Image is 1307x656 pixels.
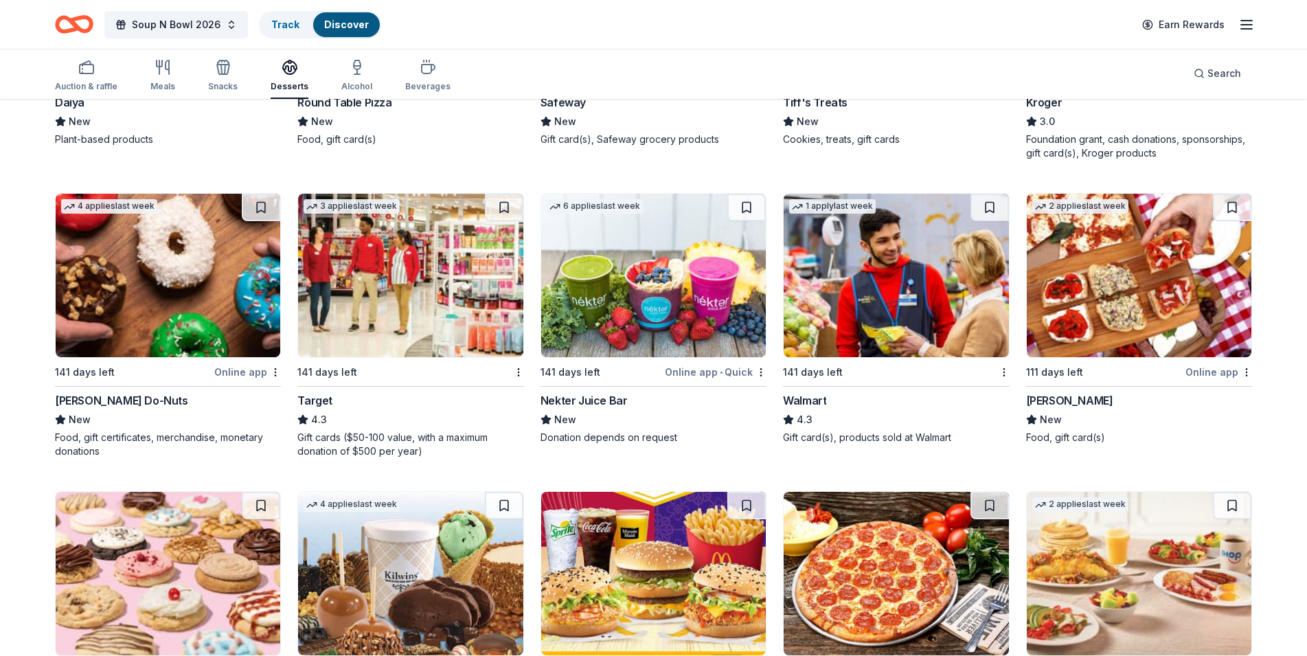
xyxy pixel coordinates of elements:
[61,199,157,214] div: 4 applies last week
[214,363,281,381] div: Online app
[405,54,451,99] button: Beverages
[298,492,523,655] img: Image for Kilwins
[55,133,281,146] div: Plant-based products
[55,8,93,41] a: Home
[259,11,381,38] button: TrackDiscover
[298,194,523,357] img: Image for Target
[150,81,175,92] div: Meals
[341,81,372,92] div: Alcohol
[297,133,523,146] div: Food, gift card(s)
[55,54,117,99] button: Auction & raffle
[324,19,369,30] a: Discover
[69,113,91,130] span: New
[720,367,723,378] span: •
[304,199,400,214] div: 3 applies last week
[1026,364,1083,381] div: 111 days left
[789,199,876,214] div: 1 apply last week
[1027,194,1251,357] img: Image for Grimaldi's
[297,94,391,111] div: Round Table Pizza
[55,392,188,409] div: [PERSON_NAME] Do-Nuts
[783,133,1009,146] div: Cookies, treats, gift cards
[311,113,333,130] span: New
[55,431,281,458] div: Food, gift certificates, merchandise, monetary donations
[554,411,576,428] span: New
[797,113,819,130] span: New
[1134,12,1233,37] a: Earn Rewards
[1183,60,1252,87] button: Search
[1040,411,1062,428] span: New
[271,54,308,99] button: Desserts
[297,193,523,458] a: Image for Target3 applieslast week141 days leftTarget4.3Gift cards ($50-100 value, with a maximum...
[541,364,600,381] div: 141 days left
[297,392,332,409] div: Target
[1027,492,1251,655] img: Image for IHOP
[1026,392,1113,409] div: [PERSON_NAME]
[783,431,1009,444] div: Gift card(s), products sold at Walmart
[271,19,299,30] a: Track
[1026,193,1252,444] a: Image for Grimaldi's2 applieslast week111 days leftOnline app[PERSON_NAME]NewFood, gift card(s)
[311,411,327,428] span: 4.3
[665,363,766,381] div: Online app Quick
[1026,431,1252,444] div: Food, gift card(s)
[69,411,91,428] span: New
[784,492,1008,655] img: Image for Extreme Pizza
[208,81,238,92] div: Snacks
[104,11,248,38] button: Soup N Bowl 2026
[56,492,280,655] img: Image for Crumbl Cookies
[405,81,451,92] div: Beverages
[1026,94,1062,111] div: Kroger
[783,94,848,111] div: Tiff's Treats
[150,54,175,99] button: Meals
[55,81,117,92] div: Auction & raffle
[1032,497,1128,512] div: 2 applies last week
[1026,133,1252,160] div: Foundation grant, cash donations, sponsorships, gift card(s), Kroger products
[56,194,280,357] img: Image for Shipley Do-Nuts
[783,392,826,409] div: Walmart
[1040,113,1055,130] span: 3.0
[541,133,766,146] div: Gift card(s), Safeway grocery products
[541,492,766,655] img: Image for McDonald's
[297,364,357,381] div: 141 days left
[797,411,812,428] span: 4.3
[784,194,1008,357] img: Image for Walmart
[1032,199,1128,214] div: 2 applies last week
[1185,363,1252,381] div: Online app
[341,54,372,99] button: Alcohol
[1207,65,1241,82] span: Search
[541,431,766,444] div: Donation depends on request
[541,193,766,444] a: Image for Nekter Juice Bar6 applieslast week141 days leftOnline app•QuickNekter Juice BarNewDonat...
[304,497,400,512] div: 4 applies last week
[547,199,643,214] div: 6 applies last week
[271,81,308,92] div: Desserts
[541,392,628,409] div: Nekter Juice Bar
[783,193,1009,444] a: Image for Walmart1 applylast week141 days leftWalmart4.3Gift card(s), products sold at Walmart
[208,54,238,99] button: Snacks
[541,94,586,111] div: Safeway
[55,364,115,381] div: 141 days left
[132,16,220,33] span: Soup N Bowl 2026
[554,113,576,130] span: New
[55,94,84,111] div: Daiya
[783,364,843,381] div: 141 days left
[55,193,281,458] a: Image for Shipley Do-Nuts4 applieslast week141 days leftOnline app[PERSON_NAME] Do-NutsNewFood, g...
[297,431,523,458] div: Gift cards ($50-100 value, with a maximum donation of $500 per year)
[541,194,766,357] img: Image for Nekter Juice Bar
